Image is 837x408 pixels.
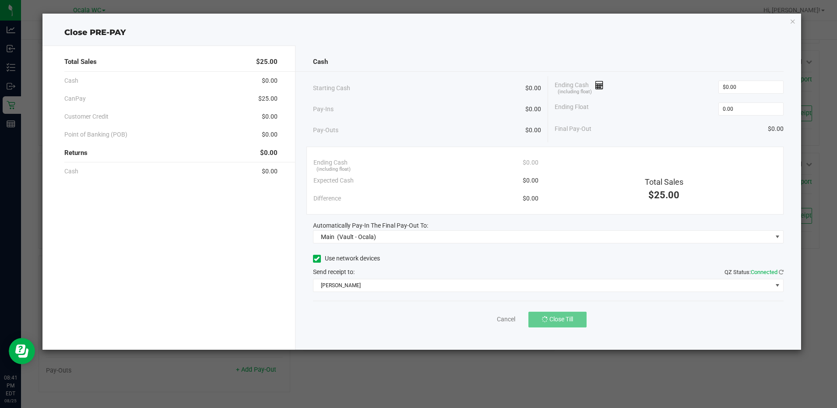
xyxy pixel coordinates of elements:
span: $0.00 [523,194,538,203]
span: $0.00 [768,124,784,134]
span: Send receipt to: [313,268,355,275]
span: $0.00 [525,105,541,114]
div: Returns [64,144,277,162]
span: Total Sales [64,57,97,67]
span: Ending Float [555,102,589,116]
span: Automatically Pay-In The Final Pay-Out To: [313,222,428,229]
span: (including float) [558,88,592,96]
iframe: Resource center [9,338,35,364]
span: [PERSON_NAME] [313,279,772,292]
span: $0.00 [262,112,278,121]
span: $0.00 [262,167,278,176]
button: Close Till [528,312,587,327]
span: Expected Cash [313,176,354,185]
span: Connected [751,269,777,275]
span: $0.00 [525,126,541,135]
span: Starting Cash [313,84,350,93]
span: $0.00 [523,176,538,185]
span: $0.00 [523,158,538,167]
span: Ending Cash [555,81,604,94]
span: Main [321,233,334,240]
span: CanPay [64,94,86,103]
span: Cash [64,167,78,176]
span: Customer Credit [64,112,109,121]
a: Cancel [497,315,515,324]
span: Pay-Outs [313,126,338,135]
span: $0.00 [260,148,278,158]
span: $25.00 [256,57,278,67]
span: Cash [313,57,328,67]
span: Total Sales [645,177,683,186]
span: $0.00 [262,76,278,85]
span: $25.00 [258,94,278,103]
span: Difference [313,194,341,203]
span: (including float) [317,166,351,173]
span: Cash [64,76,78,85]
span: $25.00 [648,190,679,200]
label: Use network devices [313,254,380,263]
div: Close PRE-PAY [42,27,801,39]
span: Point of Banking (POB) [64,130,127,139]
span: $0.00 [262,130,278,139]
span: Final Pay-Out [555,124,591,134]
span: Close Till [549,316,573,323]
span: Ending Cash [313,158,348,167]
span: (Vault - Ocala) [337,233,376,240]
span: $0.00 [525,84,541,93]
span: QZ Status: [724,269,784,275]
span: Pay-Ins [313,105,334,114]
